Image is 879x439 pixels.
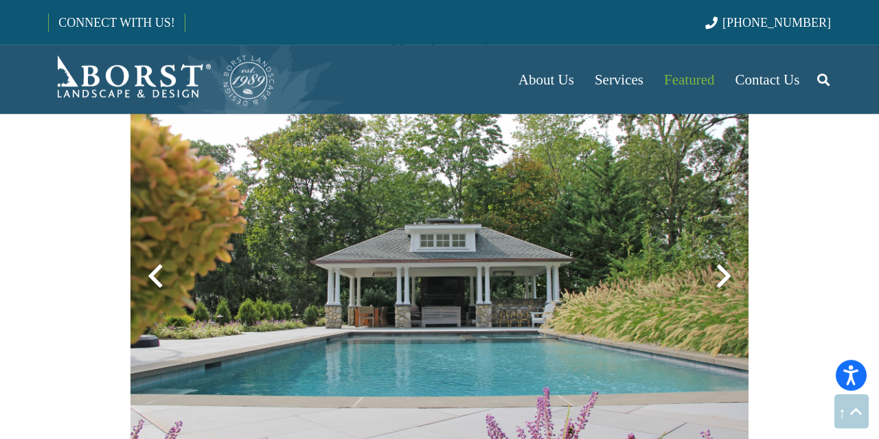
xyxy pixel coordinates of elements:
a: Services [584,45,654,114]
a: Search [810,63,837,97]
a: [PHONE_NUMBER] [705,16,831,30]
a: CONNECT WITH US! [49,6,184,39]
a: Contact Us [725,45,810,114]
a: Borst-Logo [48,52,276,107]
a: Back to top [834,394,869,429]
span: Featured [664,71,714,88]
a: Featured [654,45,724,114]
a: About Us [508,45,584,114]
span: Services [595,71,643,88]
span: About Us [518,71,574,88]
span: Contact Us [735,71,800,88]
span: [PHONE_NUMBER] [722,16,831,30]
